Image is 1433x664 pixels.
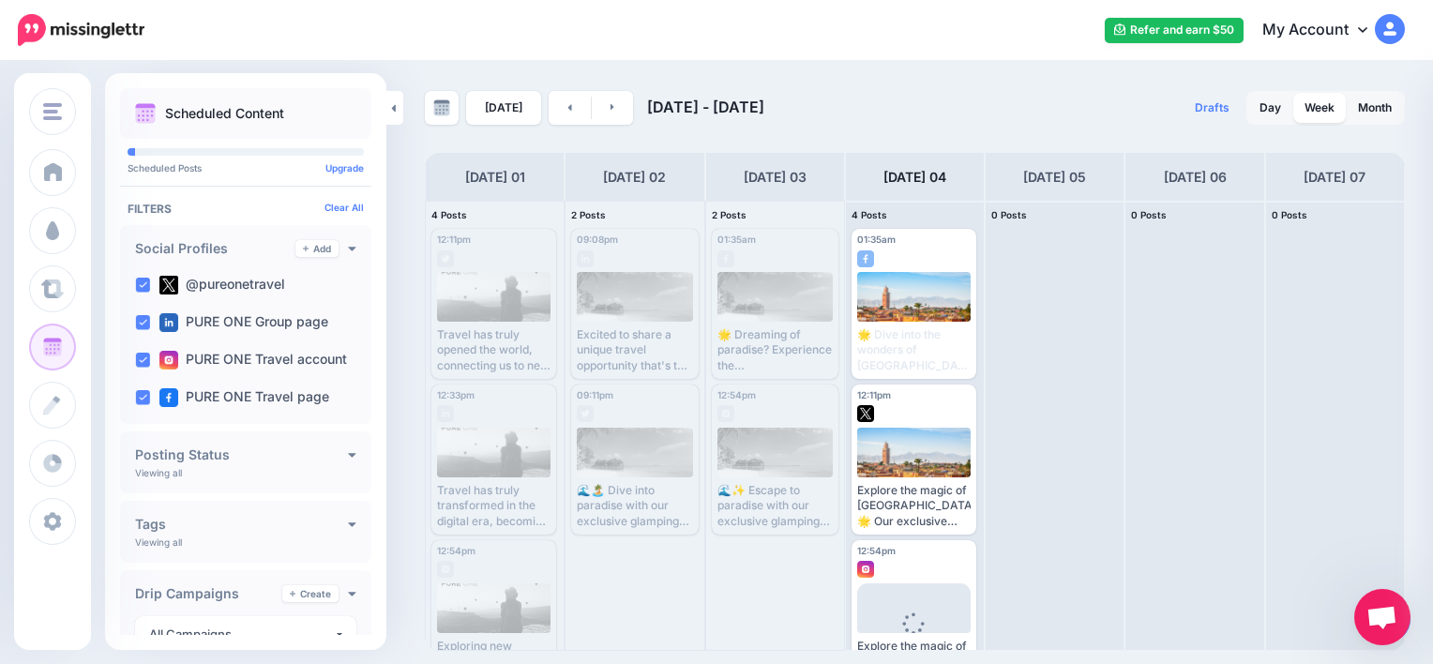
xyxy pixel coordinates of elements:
div: 🌊✨ Escape to paradise with our exclusive glamping package in the [GEOGRAPHIC_DATA]! Starting from... [717,483,833,529]
span: 01:35am [857,234,896,245]
div: Travel has truly opened the world, connecting us to new cultures and communities. It's amazing ho... [437,327,551,373]
span: 12:54pm [857,545,896,556]
span: 0 Posts [991,209,1027,220]
span: 09:11pm [577,389,613,400]
a: [DATE] [466,91,541,125]
img: instagram-grey-square.png [717,405,734,422]
div: Travel has truly transformed in the digital era, becoming more accessible than ever. This accessi... [437,483,551,529]
span: 12:33pm [437,389,475,400]
h4: Social Profiles [135,242,295,255]
a: Day [1248,93,1292,123]
p: Viewing all [135,467,182,478]
img: linkedin-square.png [159,313,178,332]
img: instagram-square.png [857,561,874,578]
img: instagram-square.png [159,351,178,370]
span: Drafts [1195,102,1229,113]
button: All Campaigns [135,616,356,653]
span: 01:35am [717,234,756,245]
p: Scheduled Content [165,107,284,120]
img: twitter-square.png [857,405,874,422]
img: instagram-grey-square.png [437,561,454,578]
span: 12:11pm [857,389,891,400]
h4: Drip Campaigns [135,587,282,600]
div: 🌟 Dive into the wonders of [GEOGRAPHIC_DATA]! 🕌 Explore vibrant souks, ancient palaces, and seren... [857,327,971,373]
h4: [DATE] 05 [1023,166,1086,189]
img: facebook-grey-square.png [717,250,734,267]
h4: [DATE] 07 [1304,166,1365,189]
a: Open chat [1354,589,1410,645]
div: 🌊🏝️ Dive into paradise with our exclusive glamping package in the [GEOGRAPHIC_DATA]! Starting fro... [577,483,692,529]
div: All Campaigns [149,624,334,645]
h4: Tags [135,518,348,531]
h4: [DATE] 02 [603,166,666,189]
img: facebook-square.png [159,388,178,407]
a: My Account [1244,8,1405,53]
span: 09:08pm [577,234,618,245]
img: menu.png [43,103,62,120]
h4: Posting Status [135,448,348,461]
p: Viewing all [135,536,182,548]
img: twitter-grey-square.png [437,250,454,267]
span: 0 Posts [1272,209,1307,220]
a: Upgrade [325,162,364,174]
a: Add [295,240,339,257]
span: 12:54pm [437,545,475,556]
img: twitter-square.png [159,276,178,294]
span: 4 Posts [852,209,887,220]
span: 4 Posts [431,209,467,220]
span: 2 Posts [712,209,747,220]
h4: [DATE] 04 [883,166,946,189]
img: twitter-grey-square.png [577,405,594,422]
a: Refer and earn $50 [1105,18,1244,43]
a: Create [282,585,339,602]
img: Missinglettr [18,14,144,46]
img: linkedin-grey-square.png [437,405,454,422]
div: Excited to share a unique travel opportunity that's too good to pass up! Experience the stunning ... [577,327,692,373]
span: 0 Posts [1131,209,1167,220]
h4: [DATE] 01 [465,166,525,189]
label: PURE ONE Group page [159,313,328,332]
span: 12:11pm [437,234,471,245]
span: 2 Posts [571,209,606,220]
img: linkedin-grey-square.png [577,250,594,267]
h4: Filters [128,202,364,216]
div: Explore the magic of [GEOGRAPHIC_DATA]! 🌟 Our exclusive travel package showcases vibrant souks, a... [857,483,971,529]
img: calendar.png [135,103,156,124]
a: Week [1293,93,1346,123]
h4: [DATE] 06 [1164,166,1227,189]
a: Drafts [1184,91,1241,125]
span: [DATE] - [DATE] [647,98,764,116]
label: PURE ONE Travel page [159,388,329,407]
h4: [DATE] 03 [744,166,807,189]
a: Month [1347,93,1403,123]
img: calendar-grey-darker.png [433,99,450,116]
a: Clear All [324,202,364,213]
div: 🌟 Dreaming of paradise? Experience the [GEOGRAPHIC_DATA] in a unique way with our exclusive glamp... [717,327,833,373]
label: @pureonetravel [159,276,285,294]
img: facebook-square.png [857,250,874,267]
div: Loading [888,612,940,661]
label: PURE ONE Travel account [159,351,347,370]
p: Scheduled Posts [128,163,364,173]
span: 12:54pm [717,389,756,400]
